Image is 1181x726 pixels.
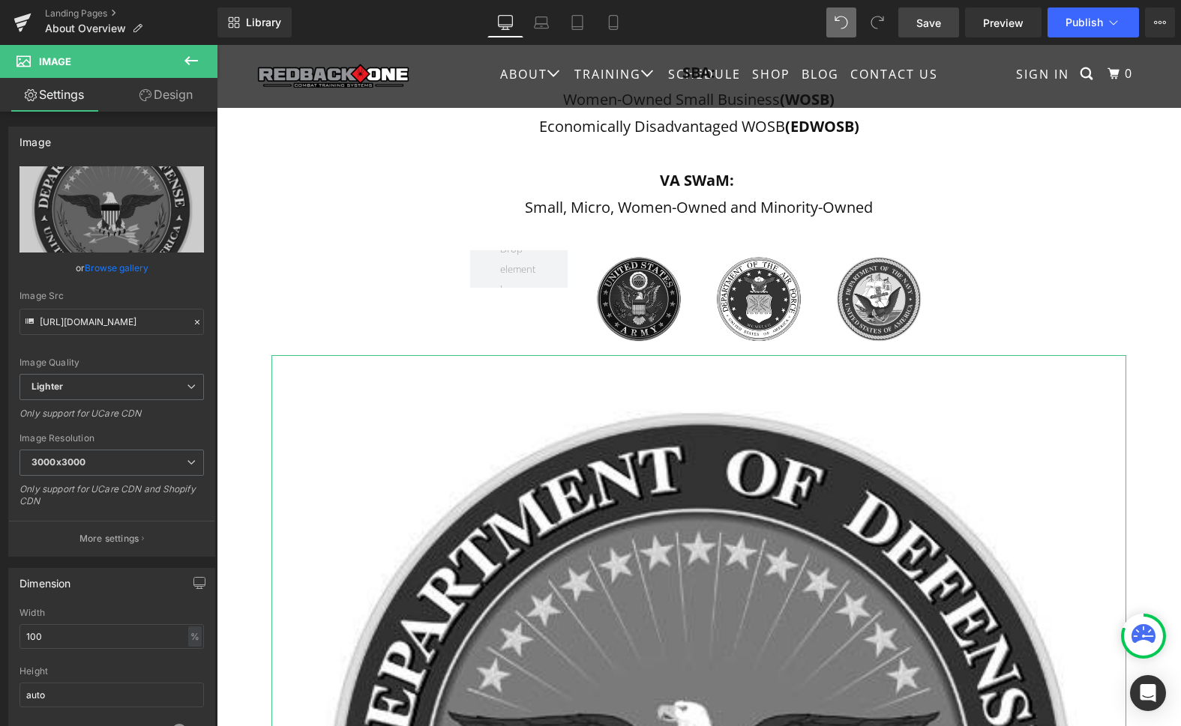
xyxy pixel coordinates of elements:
[55,41,910,68] p: Women-Owned Small Business
[965,7,1042,37] a: Preview
[55,68,910,95] p: Economically Disadvantaged WOSB
[1145,7,1175,37] button: More
[19,666,204,677] div: Height
[19,127,51,148] div: Image
[916,15,941,31] span: Save
[563,44,618,64] strong: (WOSB)
[19,433,204,444] div: Image Resolution
[31,456,85,468] b: 3000x3000
[19,624,204,649] input: auto
[79,532,139,545] p: More settings
[19,309,204,335] input: Link
[112,78,220,112] a: Design
[559,7,595,37] a: Tablet
[9,521,214,556] button: More settings
[45,7,217,19] a: Landing Pages
[19,569,71,590] div: Dimension
[595,7,631,37] a: Mobile
[1048,7,1139,37] button: Publish
[487,7,523,37] a: Desktop
[19,608,204,618] div: Width
[19,260,204,276] div: or
[466,17,499,37] strong: SBA:
[19,357,204,368] div: Image Quality
[443,125,517,145] strong: VA SWaM:
[19,483,204,517] div: Only support for UCare CDN and Shopify CDN
[19,291,204,301] div: Image Src
[1130,675,1166,711] div: Open Intercom Messenger
[862,7,892,37] button: Redo
[55,149,910,176] p: Small, Micro, Women-Owned and Minority-Owned
[523,7,559,37] a: Laptop
[45,22,126,34] span: About Overview
[217,7,292,37] a: New Library
[983,15,1024,31] span: Preview
[188,626,202,647] div: %
[39,55,71,67] span: Image
[826,7,856,37] button: Undo
[246,16,281,29] span: Library
[568,71,643,91] strong: (EDWOSB)
[31,381,63,392] b: Lighter
[1066,16,1103,28] span: Publish
[19,408,204,429] div: Only support for UCare CDN
[19,683,204,707] input: auto
[85,255,148,281] a: Browse gallery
